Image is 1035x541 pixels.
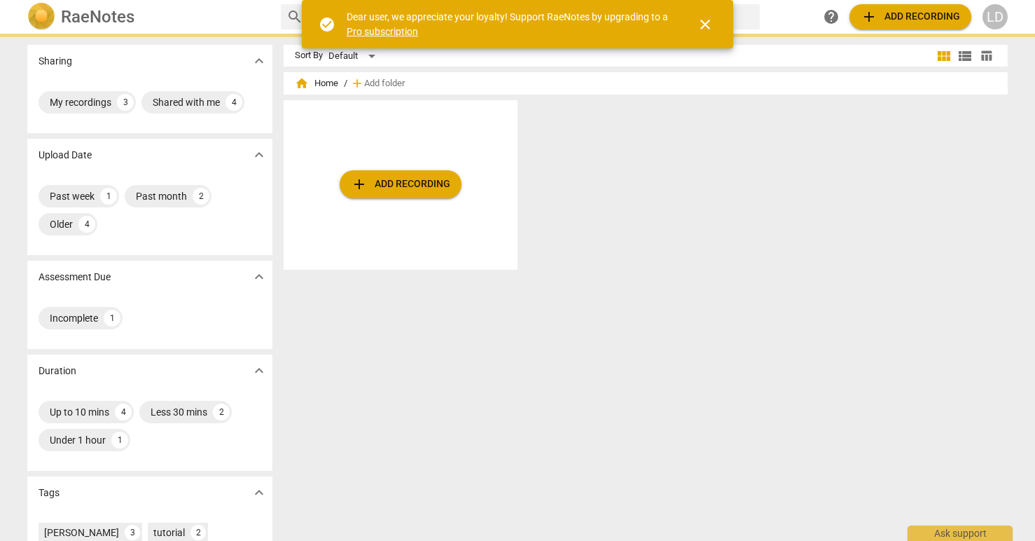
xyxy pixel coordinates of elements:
div: 4 [115,404,132,420]
h2: RaeNotes [61,7,134,27]
div: 4 [225,94,242,111]
div: Past week [50,189,95,203]
div: Ask support [908,526,1013,541]
div: My recordings [50,95,111,109]
div: 2 [213,404,230,420]
div: Dear user, we appreciate your loyalty! Support RaeNotes by upgrading to a [347,10,672,39]
button: Show more [249,482,270,503]
button: Show more [249,50,270,71]
div: Incomplete [50,311,98,325]
a: LogoRaeNotes [27,3,270,31]
span: check_circle [319,16,335,33]
span: expand_more [251,146,268,163]
span: add [861,8,877,25]
div: tutorial [153,526,185,540]
div: 1 [100,188,117,205]
span: Add recording [351,176,450,193]
div: [PERSON_NAME] [44,526,119,540]
div: 2 [190,525,206,540]
span: expand_more [251,484,268,501]
p: Sharing [39,54,72,69]
button: Upload [849,4,971,29]
div: Under 1 hour [50,433,106,447]
button: Show more [249,266,270,287]
img: Logo [27,3,55,31]
div: 3 [117,94,134,111]
p: Assessment Due [39,270,111,285]
span: Add recording [861,8,960,25]
a: Help [819,4,844,29]
span: table_chart [980,49,993,62]
div: Past month [136,189,187,203]
div: 1 [104,310,120,327]
span: add [351,176,368,193]
span: close [697,16,714,33]
button: Table view [975,46,996,67]
div: 2 [193,188,209,205]
button: Tile view [933,46,954,67]
p: Duration [39,364,76,378]
button: List view [954,46,975,67]
div: 4 [78,216,95,233]
div: Older [50,217,73,231]
button: Upload [340,170,461,198]
span: Add folder [364,78,405,89]
p: Tags [39,486,60,500]
div: Up to 10 mins [50,405,109,419]
button: Close [688,8,722,41]
span: expand_more [251,362,268,379]
span: view_list [957,48,973,64]
span: home [295,76,309,90]
button: Show more [249,144,270,165]
p: Upload Date [39,148,92,163]
div: 3 [125,525,140,540]
span: / [344,78,347,89]
span: add [350,76,364,90]
span: view_module [936,48,952,64]
div: Less 30 mins [151,405,207,419]
span: expand_more [251,268,268,285]
span: search [286,8,303,25]
div: 1 [111,432,128,448]
button: LD [982,4,1008,29]
div: Sort By [295,50,323,61]
a: Pro subscription [347,26,418,37]
span: Home [295,76,338,90]
div: Shared with me [153,95,220,109]
div: Default [328,45,380,67]
span: expand_more [251,53,268,69]
span: help [823,8,840,25]
button: Show more [249,360,270,381]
